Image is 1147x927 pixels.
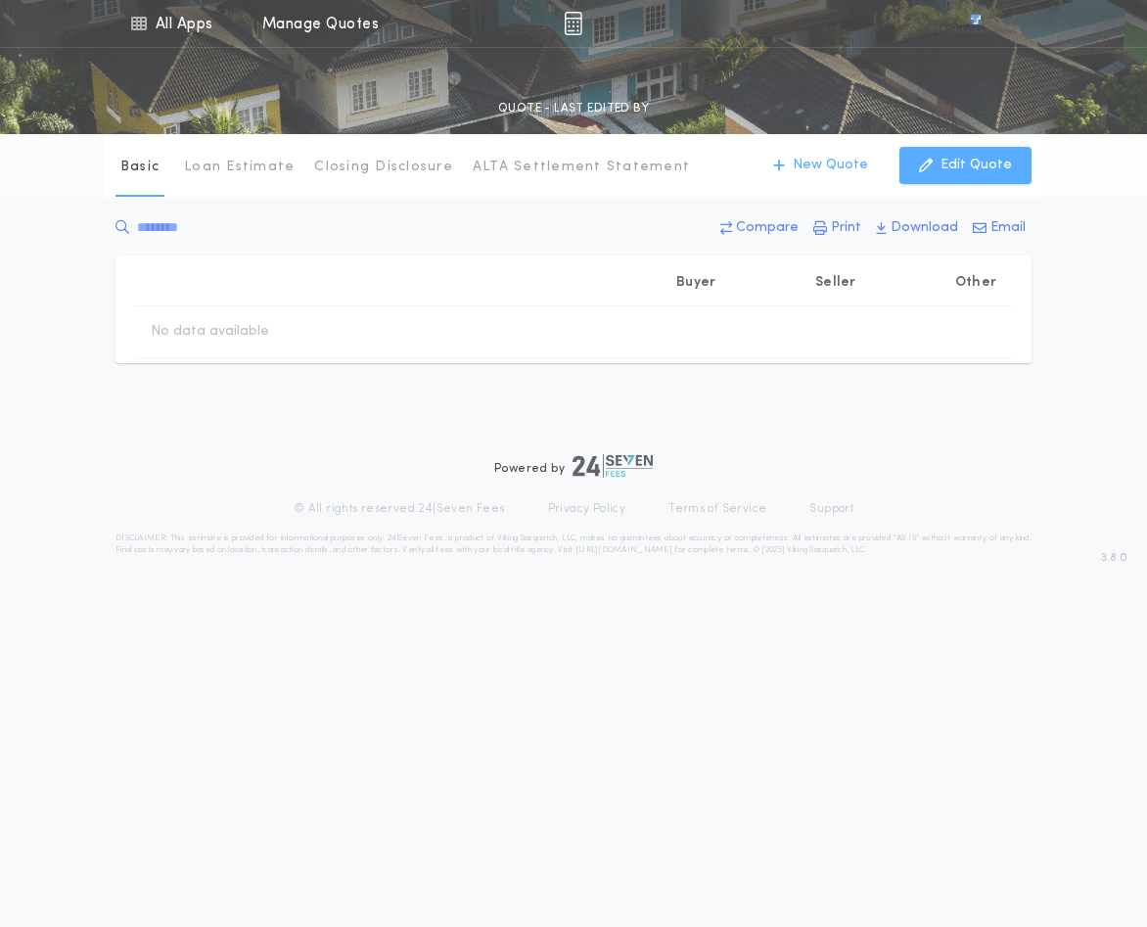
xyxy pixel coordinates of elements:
a: Terms of Service [668,501,766,517]
a: Privacy Policy [548,501,626,517]
p: Compare [736,218,799,238]
button: New Quote [754,147,888,184]
span: 3.8.0 [1101,549,1127,567]
p: Seller [815,273,856,293]
p: Edit Quote [941,156,1012,175]
p: QUOTE - LAST EDITED BY [498,99,649,118]
button: Compare [714,210,804,246]
p: Download [891,218,958,238]
a: [URL][DOMAIN_NAME] [575,546,672,554]
p: Other [955,273,996,293]
img: logo [573,454,653,478]
div: Powered by [494,454,653,478]
p: Buyer [676,273,715,293]
p: Loan Estimate [184,158,295,177]
p: ALTA Settlement Statement [473,158,690,177]
p: © All rights reserved. 24|Seven Fees [294,501,505,517]
p: DISCLAIMER: This estimate is provided for informational purposes only. 24|Seven Fees, a product o... [115,533,1032,556]
p: Print [831,218,861,238]
a: Support [809,501,853,517]
button: Edit Quote [899,147,1032,184]
img: img [564,12,582,35]
button: Email [967,210,1032,246]
img: vs-icon [935,14,1017,33]
button: Print [807,210,867,246]
p: New Quote [793,156,868,175]
p: Closing Disclosure [314,158,453,177]
p: Basic [120,158,160,177]
button: Download [870,210,964,246]
td: No data available [135,306,285,357]
p: Email [990,218,1026,238]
